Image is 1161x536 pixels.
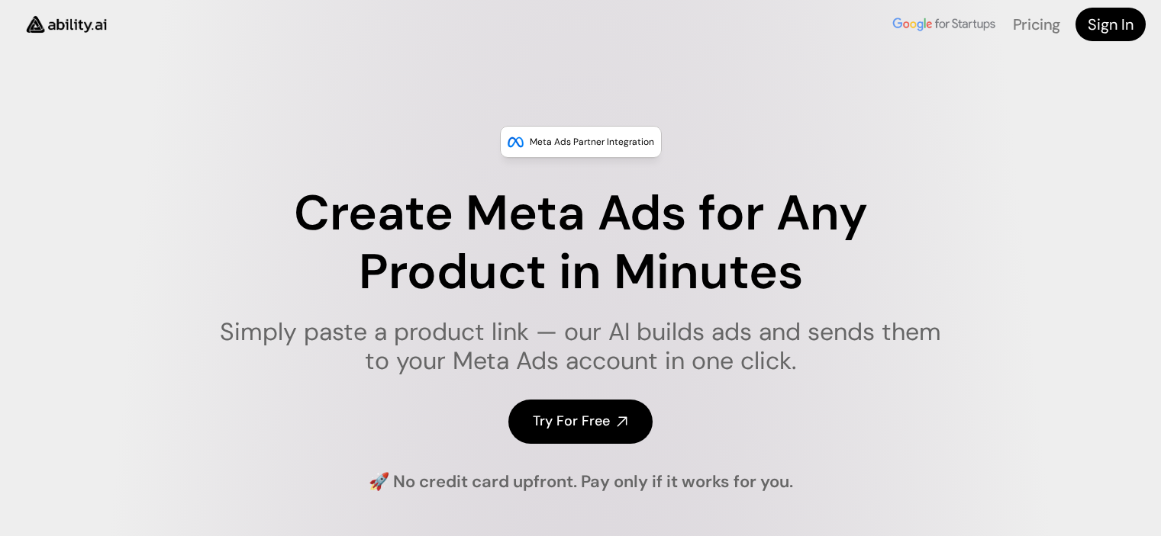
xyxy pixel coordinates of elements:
h1: Simply paste a product link — our AI builds ads and sends them to your Meta Ads account in one cl... [210,317,951,376]
h4: Sign In [1088,14,1134,35]
h4: 🚀 No credit card upfront. Pay only if it works for you. [369,470,793,494]
a: Pricing [1013,14,1060,34]
a: Try For Free [508,400,653,443]
p: Meta Ads Partner Integration [530,134,654,149]
h1: Create Meta Ads for Any Product in Minutes [210,185,951,302]
a: Sign In [1076,8,1146,41]
h4: Try For Free [533,412,610,431]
